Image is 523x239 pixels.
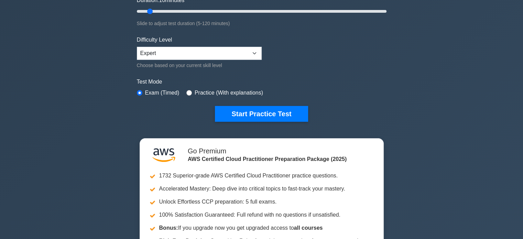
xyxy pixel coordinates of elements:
label: Exam (Timed) [145,89,179,97]
label: Difficulty Level [137,36,172,44]
label: Test Mode [137,78,386,86]
label: Practice (With explanations) [195,89,263,97]
div: Choose based on your current skill level [137,61,262,69]
button: Start Practice Test [215,106,308,122]
div: Slide to adjust test duration (5-120 minutes) [137,19,386,28]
